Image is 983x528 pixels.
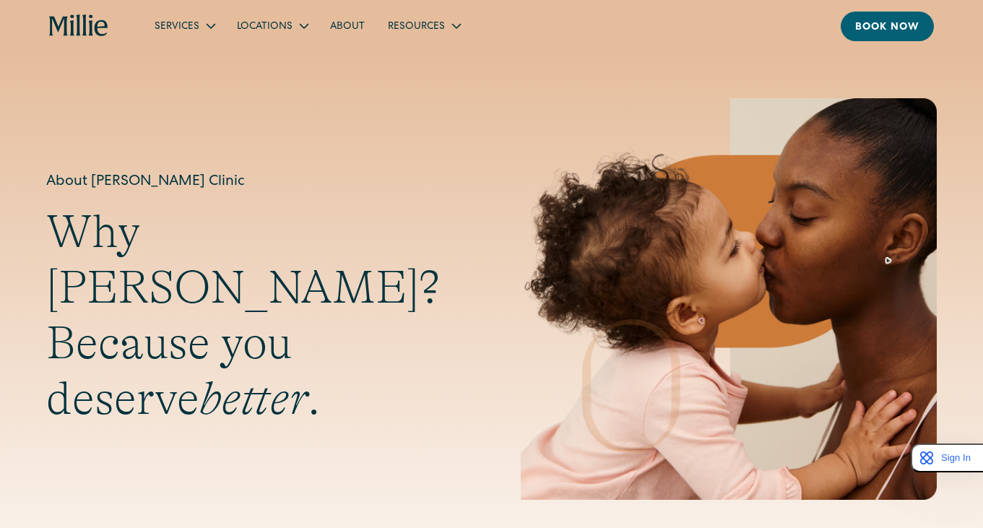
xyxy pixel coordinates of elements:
div: Services [155,20,199,35]
em: better [199,373,308,425]
h1: About [PERSON_NAME] Clinic [46,171,463,193]
a: Book now [841,12,934,41]
a: home [49,14,108,38]
div: Locations [237,20,293,35]
div: Book now [855,20,919,35]
a: About [319,14,376,38]
div: Services [143,14,225,38]
h2: Why [PERSON_NAME]? Because you deserve . [46,204,463,426]
div: Locations [225,14,319,38]
div: Resources [376,14,471,38]
div: Resources [388,20,445,35]
img: Mother and baby sharing a kiss, highlighting the emotional bond and nurturing care at the heart o... [521,98,937,500]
